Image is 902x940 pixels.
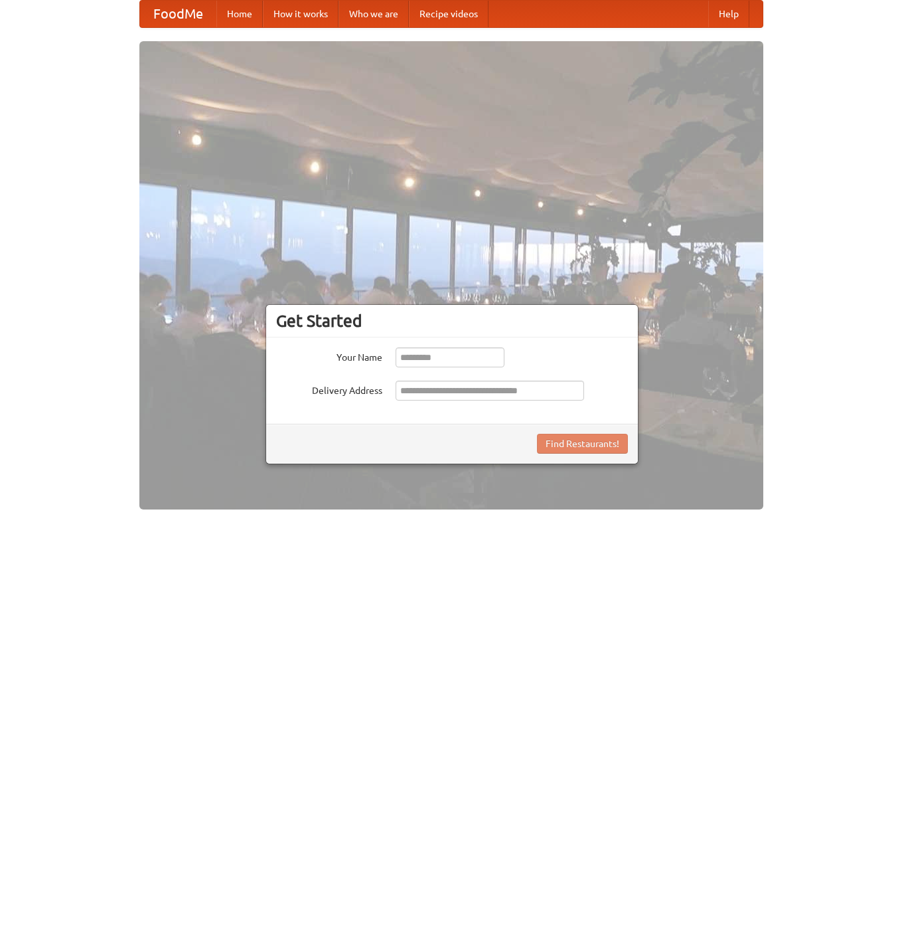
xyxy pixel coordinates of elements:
[276,311,628,331] h3: Get Started
[708,1,749,27] a: Help
[263,1,338,27] a: How it works
[276,347,382,364] label: Your Name
[216,1,263,27] a: Home
[140,1,216,27] a: FoodMe
[338,1,409,27] a: Who we are
[276,381,382,397] label: Delivery Address
[409,1,489,27] a: Recipe videos
[537,434,628,454] button: Find Restaurants!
